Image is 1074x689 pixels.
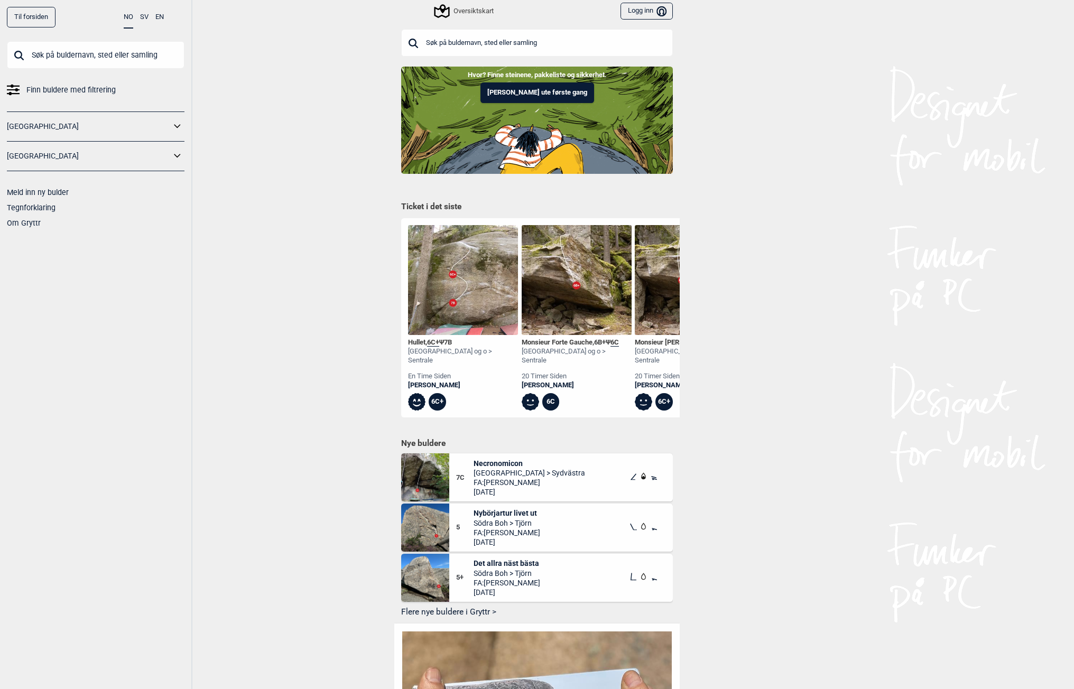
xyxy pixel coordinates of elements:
a: Meld inn ny bulder [7,188,69,197]
a: [PERSON_NAME] [635,381,745,390]
a: [PERSON_NAME] [408,381,518,390]
span: Det allra näst bästa [474,558,540,568]
button: NO [124,7,133,29]
button: [PERSON_NAME] ute første gang [480,82,594,103]
div: en time siden [408,372,518,381]
p: Hvor? Finne steinene, pakkeliste og sikkerhet. [8,70,1066,80]
img: Nyborjartur livet ut [401,504,449,552]
button: Flere nye buldere i Gryttr > [401,604,673,620]
div: 20 timer siden [635,372,745,381]
div: [GEOGRAPHIC_DATA] og o > Sentrale [635,347,745,365]
div: 20 timer siden [522,372,632,381]
a: Finn buldere med filtrering [7,82,184,98]
span: [GEOGRAPHIC_DATA] > Sydvästra [474,468,585,478]
div: Nyborjartur livet ut5Nybörjartur livet utSödra Boh > TjörnFA:[PERSON_NAME][DATE] [401,504,673,552]
span: 7C [456,473,474,482]
div: 6C+ [655,393,673,411]
img: Det allra nast basta [401,554,449,602]
a: Om Gryttr [7,219,41,227]
img: Hullet [408,225,518,335]
span: Finn buldere med filtrering [26,82,116,98]
button: Logg inn [621,3,673,20]
span: 7B [444,338,452,346]
div: Monsieur Forte Gauche , Ψ [522,338,632,347]
a: [PERSON_NAME] [522,381,632,390]
div: [GEOGRAPHIC_DATA] og o > Sentrale [522,347,632,365]
a: Til forsiden [7,7,55,27]
span: 6B+ [594,338,606,346]
span: [DATE] [474,537,540,547]
input: Søk på buldernavn, sted eller samling [7,41,184,69]
span: [DATE] [474,487,585,497]
span: 5 [456,523,474,532]
a: [GEOGRAPHIC_DATA] [7,119,171,134]
a: Tegnforklaring [7,203,55,212]
span: [DATE] [474,588,540,597]
span: Nybörjartur livet ut [474,508,540,518]
button: EN [155,7,164,27]
div: [GEOGRAPHIC_DATA] og o > Sentrale [408,347,518,365]
div: Det allra nast basta5+Det allra näst bästaSödra Boh > TjörnFA:[PERSON_NAME][DATE] [401,554,673,602]
img: Necronomicon [401,453,449,501]
span: Södra Boh > Tjörn [474,518,540,528]
a: [GEOGRAPHIC_DATA] [7,148,171,164]
span: 6C [610,338,619,347]
h1: Nye buldere [401,438,673,449]
span: FA: [PERSON_NAME] [474,528,540,537]
img: Indoor to outdoor [401,67,673,173]
span: 5+ [456,573,474,582]
span: Necronomicon [474,459,585,468]
h1: Ticket i det siste [401,201,673,213]
div: 6C [542,393,560,411]
div: Monsieur [PERSON_NAME] , [635,338,745,347]
input: Søk på buldernavn, sted eller samling [401,29,673,57]
div: Oversiktskart [436,5,494,17]
span: FA: [PERSON_NAME] [474,478,585,487]
div: 6C+ [429,393,446,411]
img: Monsieur Forte Gauche 200828 [522,225,632,335]
div: Hullet , Ψ [408,338,518,347]
span: 6C+ [427,338,439,347]
div: Necronomicon7CNecronomicon[GEOGRAPHIC_DATA] > SydvästraFA:[PERSON_NAME][DATE] [401,453,673,501]
span: FA: [PERSON_NAME] [474,578,540,588]
button: SV [140,7,149,27]
img: Monsieur Dab 200828 [635,225,745,335]
span: Södra Boh > Tjörn [474,569,540,578]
